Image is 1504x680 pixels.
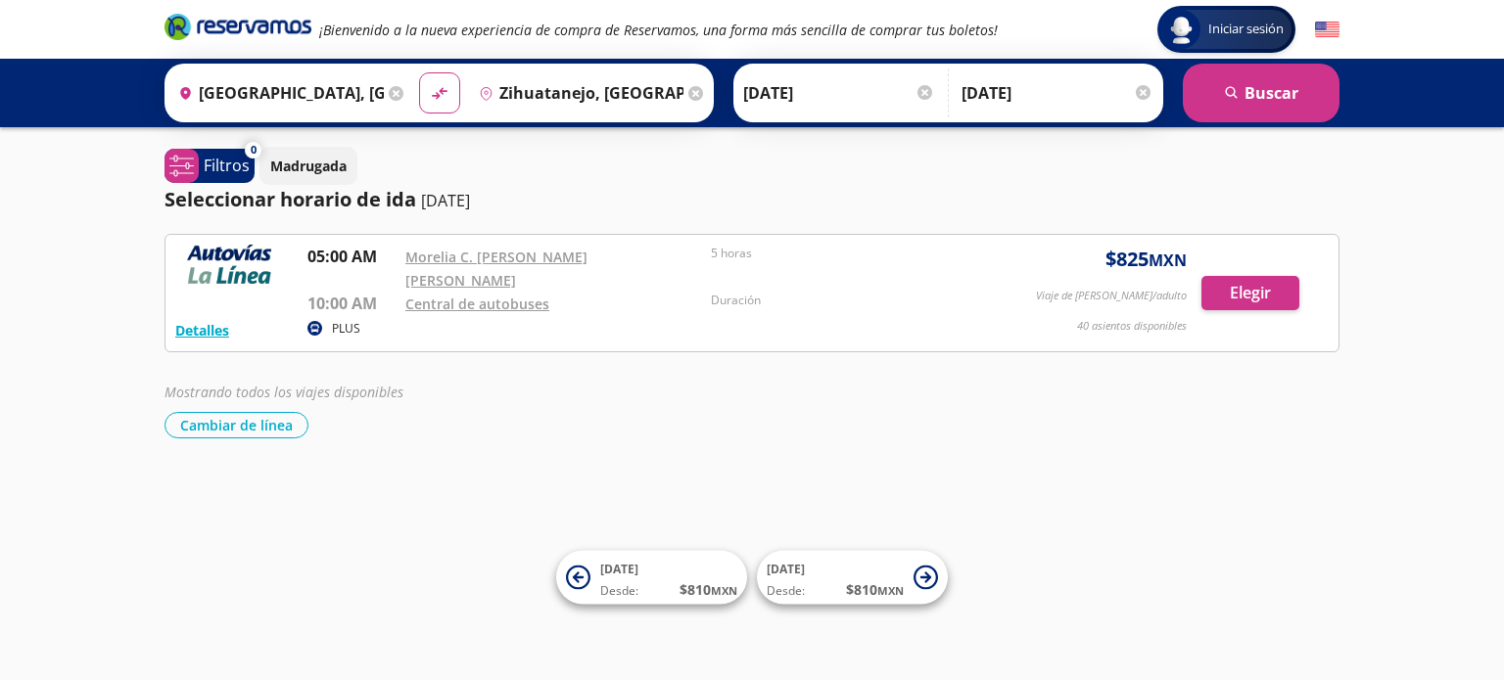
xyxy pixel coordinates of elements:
[1149,249,1187,271] small: MXN
[405,295,549,313] a: Central de autobuses
[175,245,283,284] img: RESERVAMOS
[680,579,737,600] span: $ 810
[711,583,737,598] small: MXN
[405,248,587,290] a: Morelia C. [PERSON_NAME] [PERSON_NAME]
[767,582,805,600] span: Desde:
[757,551,948,605] button: [DATE]Desde:$810MXN
[1036,288,1187,304] p: Viaje de [PERSON_NAME]/adulto
[846,579,904,600] span: $ 810
[1077,318,1187,335] p: 40 asientos disponibles
[164,12,311,41] i: Brand Logo
[319,21,998,39] em: ¡Bienvenido a la nueva experiencia de compra de Reservamos, una forma más sencilla de comprar tus...
[1201,276,1299,310] button: Elegir
[251,142,257,159] span: 0
[600,582,638,600] span: Desde:
[962,68,1153,117] input: Opcional
[270,156,347,176] p: Madrugada
[556,551,747,605] button: [DATE]Desde:$810MXN
[164,149,255,183] button: 0Filtros
[204,154,250,177] p: Filtros
[1183,64,1339,122] button: Buscar
[1105,245,1187,274] span: $ 825
[170,68,384,117] input: Buscar Origen
[600,561,638,577] span: [DATE]
[877,583,904,598] small: MXN
[259,147,357,185] button: Madrugada
[711,245,1007,262] p: 5 horas
[421,189,470,212] p: [DATE]
[164,383,403,401] em: Mostrando todos los viajes disponibles
[307,245,396,268] p: 05:00 AM
[767,561,805,577] span: [DATE]
[164,12,311,47] a: Brand Logo
[1200,20,1292,39] span: Iniciar sesión
[1315,18,1339,42] button: English
[164,185,416,214] p: Seleccionar horario de ida
[307,292,396,315] p: 10:00 AM
[332,320,360,338] p: PLUS
[743,68,935,117] input: Elegir Fecha
[175,320,229,340] button: Detalles
[711,292,1007,309] p: Duración
[471,68,684,117] input: Buscar Destino
[164,412,308,438] button: Cambiar de línea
